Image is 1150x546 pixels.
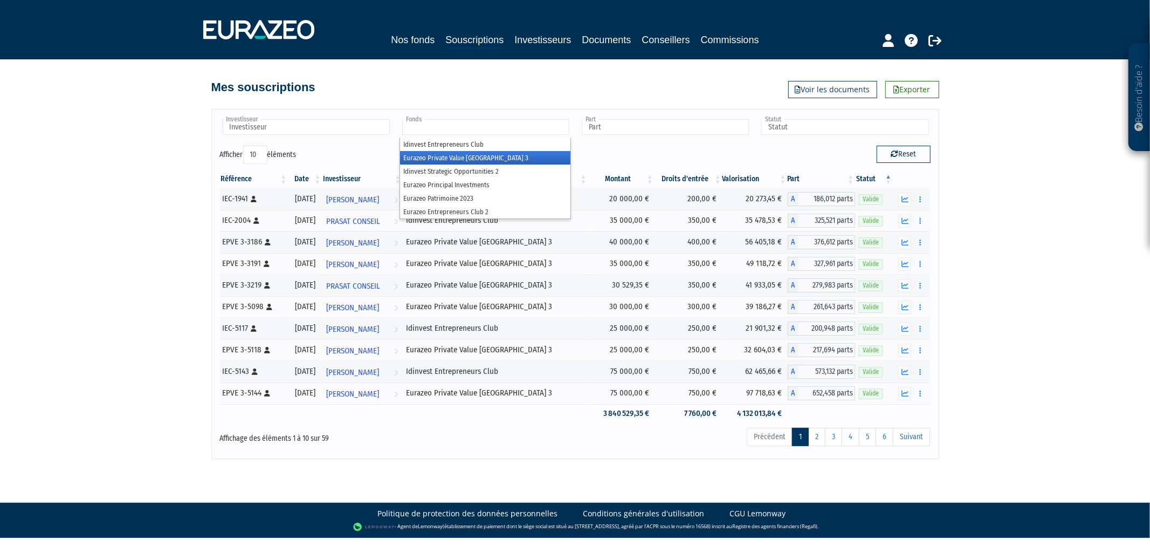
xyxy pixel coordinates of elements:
[254,217,260,224] i: [Français] Personne physique
[859,194,883,204] span: Valide
[655,361,722,383] td: 750,00 €
[655,339,722,361] td: 250,00 €
[223,279,285,291] div: EPVE 3-3219
[292,258,318,269] div: [DATE]
[445,32,504,49] a: Souscriptions
[292,344,318,356] div: [DATE]
[322,339,402,361] a: [PERSON_NAME]
[252,368,258,375] i: [Français] Personne physique
[788,235,798,249] span: A
[292,215,318,226] div: [DATE]
[859,428,876,446] a: 5
[893,428,930,446] a: Suivant
[400,205,570,219] li: Eurazeo Entrepreneurs Club 2
[859,216,883,226] span: Valide
[788,278,856,292] div: A - Eurazeo Private Value Europe 3
[842,428,859,446] a: 4
[223,236,285,248] div: EPVE 3-3186
[588,318,655,339] td: 25 000,00 €
[798,192,856,206] span: 186,012 parts
[406,387,584,399] div: Eurazeo Private Value [GEOGRAPHIC_DATA] 3
[655,170,722,188] th: Droits d'entrée: activer pour trier la colonne par ordre croissant
[798,343,856,357] span: 217,694 parts
[292,279,318,291] div: [DATE]
[859,259,883,269] span: Valide
[326,211,380,231] span: PRASAT CONSEIL
[514,32,571,47] a: Investisseurs
[722,404,788,423] td: 4 132 013,84 €
[788,257,856,271] div: A - Eurazeo Private Value Europe 3
[588,275,655,296] td: 30 529,35 €
[788,322,856,336] div: A - Idinvest Entrepreneurs Club
[322,231,402,253] a: [PERSON_NAME]
[788,235,856,249] div: A - Eurazeo Private Value Europe 3
[400,165,570,178] li: Idinvest Strategic Opportunities 2
[788,343,856,357] div: A - Eurazeo Private Value Europe 3
[326,341,379,361] span: [PERSON_NAME]
[391,32,435,47] a: Nos fonds
[730,508,786,519] a: CGU Lemonway
[203,20,314,39] img: 1732889491-logotype_eurazeo_blanc_rvb.png
[588,404,655,423] td: 3 840 529,35 €
[808,428,825,446] a: 2
[220,146,297,164] label: Afficher éléments
[223,387,285,399] div: EPVE 3-5144
[394,341,398,361] i: Voir l'investisseur
[788,343,798,357] span: A
[406,301,584,312] div: Eurazeo Private Value [GEOGRAPHIC_DATA] 3
[655,383,722,404] td: 750,00 €
[322,210,402,231] a: PRASAT CONSEIL
[292,323,318,334] div: [DATE]
[722,210,788,231] td: 35 478,53 €
[722,361,788,383] td: 62 465,66 €
[885,81,939,98] a: Exporter
[588,170,655,188] th: Montant: activer pour trier la colonne par ordre croissant
[876,428,893,446] a: 6
[788,386,798,400] span: A
[588,361,655,383] td: 75 000,00 €
[223,215,285,226] div: IEC-2004
[588,339,655,361] td: 25 000,00 €
[588,231,655,253] td: 40 000,00 €
[223,366,285,377] div: IEC-5143
[265,347,271,353] i: [Français] Personne physique
[722,296,788,318] td: 39 186,27 €
[326,255,379,275] span: [PERSON_NAME]
[394,319,398,339] i: Voir l'investisseur
[859,388,883,399] span: Valide
[722,339,788,361] td: 32 604,03 €
[326,363,379,383] span: [PERSON_NAME]
[292,301,318,312] div: [DATE]
[859,237,883,248] span: Valide
[394,363,398,383] i: Voir l'investisseur
[798,300,856,314] span: 261,643 parts
[788,170,856,188] th: Part: activer pour trier la colonne par ordre croissant
[655,318,722,339] td: 250,00 €
[588,188,655,210] td: 20 000,00 €
[583,508,705,519] a: Conditions générales d'utilisation
[394,255,398,275] i: Voir l'investisseur
[788,192,856,206] div: A - Idinvest Entrepreneurs Club
[322,170,402,188] th: Investisseur: activer pour trier la colonne par ordre croissant
[825,428,842,446] a: 3
[394,276,398,296] i: Voir l'investisseur
[322,188,402,210] a: [PERSON_NAME]
[798,365,856,379] span: 573,132 parts
[722,383,788,404] td: 97 718,63 €
[322,383,402,404] a: [PERSON_NAME]
[877,146,931,163] button: Reset
[588,383,655,404] td: 75 000,00 €
[326,384,379,404] span: [PERSON_NAME]
[223,301,285,312] div: EPVE 3-5098
[400,178,570,192] li: Eurazeo Principal Investments
[788,192,798,206] span: A
[655,296,722,318] td: 300,00 €
[788,365,856,379] div: A - Idinvest Entrepreneurs Club
[265,239,271,245] i: [Français] Personne physique
[722,170,788,188] th: Valorisation: activer pour trier la colonne par ordre croissant
[292,236,318,248] div: [DATE]
[406,215,584,226] div: Idinvest Entrepreneurs Club
[788,278,798,292] span: A
[353,522,395,533] img: logo-lemonway.png
[722,231,788,253] td: 56 405,18 €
